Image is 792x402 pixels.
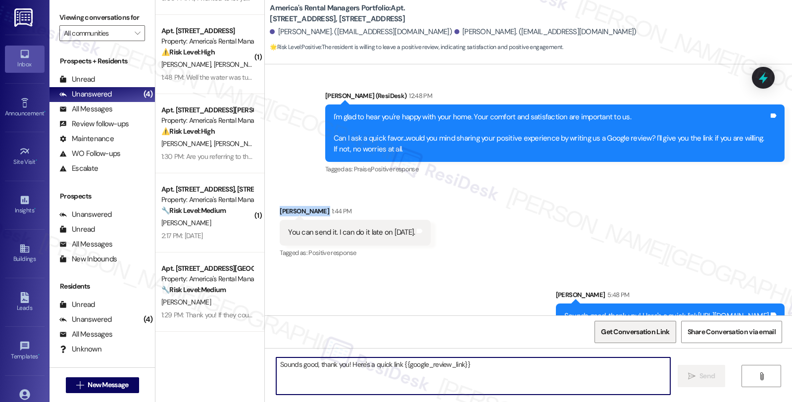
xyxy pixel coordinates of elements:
div: Prospects + Residents [49,56,155,66]
div: Escalate [59,163,98,174]
strong: ⚠️ Risk Level: High [161,48,215,56]
button: New Message [66,377,139,393]
div: [PERSON_NAME] (ResiDesk) [325,91,785,104]
div: Apt. [STREET_ADDRESS] [161,26,253,36]
span: • [34,205,36,212]
div: Property: America's Rental Managers Portfolio [161,36,253,47]
div: [PERSON_NAME] [556,290,785,303]
div: Unknown [59,344,101,354]
span: • [38,352,40,358]
strong: ⚠️ Risk Level: High [161,127,215,136]
a: Leads [5,289,45,316]
div: I'm glad to hear you're happy with your home. Your comfort and satisfaction are important to us. ... [334,112,769,154]
div: Unread [59,224,95,235]
div: Apt. [STREET_ADDRESS][GEOGRAPHIC_DATA][STREET_ADDRESS] [161,263,253,274]
div: Unanswered [59,89,112,100]
div: You can send it. I can do it late on [DATE]. [288,227,415,238]
div: Maintenance [59,134,114,144]
a: Templates • [5,338,45,364]
div: All Messages [59,329,112,340]
button: Get Conversation Link [594,321,676,343]
span: Share Conversation via email [688,327,776,337]
a: Insights • [5,192,45,218]
div: Property: America's Rental Managers Portfolio [161,195,253,205]
img: ResiDesk Logo [14,8,35,27]
div: Prospects [49,191,155,201]
i:  [76,381,84,389]
div: All Messages [59,239,112,250]
strong: 🔧 Risk Level: Medium [161,285,226,294]
div: Review follow-ups [59,119,129,129]
span: Send [699,371,715,381]
button: Share Conversation via email [681,321,782,343]
i:  [758,372,765,380]
i:  [688,372,695,380]
span: Positive response [308,249,356,257]
a: Inbox [5,46,45,72]
span: [PERSON_NAME] [161,60,214,69]
a: [URL][DOMAIN_NAME] [698,311,769,321]
i:  [135,29,140,37]
label: Viewing conversations for [59,10,145,25]
strong: 🌟 Risk Level: Positive [270,43,321,51]
span: • [36,157,37,164]
a: Site Visit • [5,143,45,170]
div: New Inbounds [59,254,117,264]
div: Unanswered [59,314,112,325]
span: New Message [88,380,128,390]
input: All communities [64,25,129,41]
div: 12:48 PM [406,91,432,101]
span: [PERSON_NAME] [214,60,263,69]
div: Tagged as: [325,162,785,176]
div: Unanswered [59,209,112,220]
span: [PERSON_NAME] [161,139,214,148]
span: Positive response [371,165,418,173]
div: Sounds good, thank you! Here's a quick link [564,311,769,321]
span: • [44,108,46,115]
div: Apt. [STREET_ADDRESS][PERSON_NAME][PERSON_NAME] [161,105,253,115]
div: 1:48 PM: Well the water was turned off however no one ever let me know anything in regards to a f... [161,73,571,82]
div: [PERSON_NAME]. ([EMAIL_ADDRESS][DOMAIN_NAME]) [454,27,637,37]
b: America's Rental Managers Portfolio: Apt. [STREET_ADDRESS], [STREET_ADDRESS] [270,3,468,24]
a: Buildings [5,240,45,267]
span: : The resident is willing to leave a positive review, indicating satisfaction and positive engage... [270,42,563,52]
span: [PERSON_NAME] [214,139,263,148]
div: Property: America's Rental Managers Portfolio [161,274,253,284]
div: 5:48 PM [605,290,629,300]
div: Residents [49,281,155,292]
div: 1:30 PM: Are you referring to the giant mold issue or the electrical issue? [161,152,365,161]
div: WO Follow-ups [59,149,120,159]
div: Property: America's Rental Managers Portfolio [161,115,253,126]
div: Apt. [STREET_ADDRESS], [STREET_ADDRESS] [161,184,253,195]
div: (4) [141,87,155,102]
div: 1:29 PM: Thank you! If they could come back out this week that would be great but if not can they... [161,310,645,319]
strong: 🔧 Risk Level: Medium [161,206,226,215]
div: Unread [59,74,95,85]
span: Praise , [354,165,371,173]
span: [PERSON_NAME] [161,298,211,306]
span: [PERSON_NAME] [161,218,211,227]
div: All Messages [59,104,112,114]
span: Get Conversation Link [601,327,669,337]
div: Tagged as: [280,246,431,260]
textarea: To enrich screen reader interactions, please activate Accessibility in Grammarly extension settings [276,357,670,395]
div: Unread [59,300,95,310]
div: 2:17 PM: [DATE] [161,231,203,240]
button: Send [678,365,726,387]
div: [PERSON_NAME] [280,206,431,220]
div: [PERSON_NAME]. ([EMAIL_ADDRESS][DOMAIN_NAME]) [270,27,452,37]
div: (4) [141,312,155,327]
div: 1:44 PM [329,206,351,216]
